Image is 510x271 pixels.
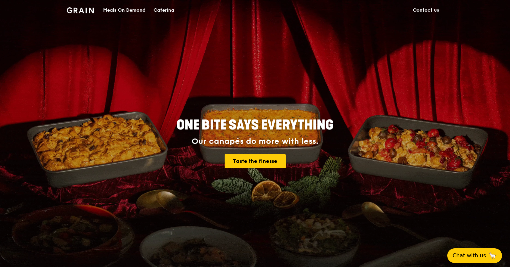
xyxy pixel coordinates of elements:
div: Catering [154,0,174,20]
a: Contact us [409,0,443,20]
a: Taste the finesse [225,154,286,168]
div: Our canapés do more with less. [135,137,375,146]
a: Catering [150,0,178,20]
div: Meals On Demand [103,0,146,20]
span: Chat with us [453,252,486,260]
span: ONE BITE SAYS EVERYTHING [177,117,333,133]
img: Grain [67,7,94,13]
span: 🦙 [489,252,497,260]
button: Chat with us🦙 [447,248,502,263]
